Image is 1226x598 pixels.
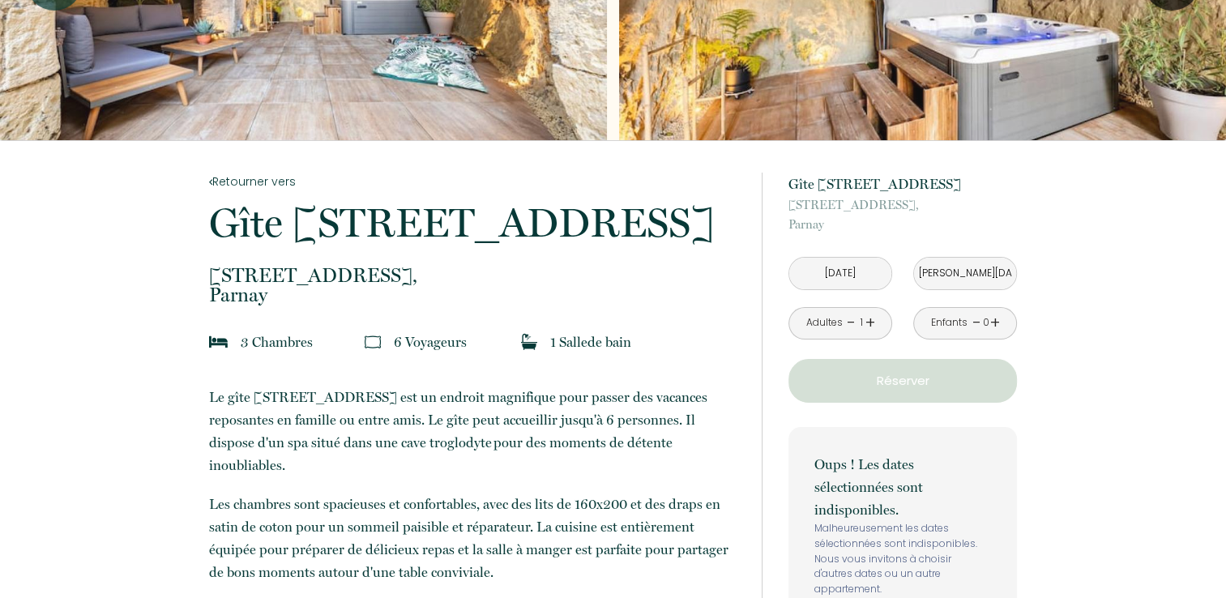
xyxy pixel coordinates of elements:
p: Le gîte [STREET_ADDRESS] est un endroit magnifique pour passer des vacances reposantes en famille... [209,386,741,476]
div: Adultes [805,315,842,331]
img: guests [365,334,381,350]
p: 1 Salle de bain [550,331,631,353]
p: Réserver [794,371,1011,391]
p: 3 Chambre [241,331,313,353]
p: Oups ! Les dates sélectionnées sont indisponibles. [814,453,991,521]
p: 6 Voyageur [394,331,467,353]
span: s [307,334,313,350]
span: [STREET_ADDRESS], [788,195,1017,215]
input: Arrivée [789,258,891,289]
a: + [865,310,875,335]
a: - [847,310,856,335]
p: Les chambres sont spacieuses et confortables, avec des lits de 160x200 et des draps en satin de c... [209,493,741,583]
a: - [972,310,980,335]
div: 1 [857,315,865,331]
p: Malheureusement les dates sélectionnées sont indisponibles. Nous vous invitons à choisir d'autres... [814,521,991,597]
span: s [461,334,467,350]
div: Enfants [931,315,968,331]
div: 0 [982,315,990,331]
p: Gîte [STREET_ADDRESS] [788,173,1017,195]
span: [STREET_ADDRESS], [209,266,741,285]
p: Parnay [209,266,741,305]
p: Parnay [788,195,1017,234]
p: Gîte [STREET_ADDRESS] [209,203,741,243]
a: + [990,310,1000,335]
a: Retourner vers [209,173,741,190]
input: Départ [914,258,1016,289]
button: Réserver [788,359,1017,403]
